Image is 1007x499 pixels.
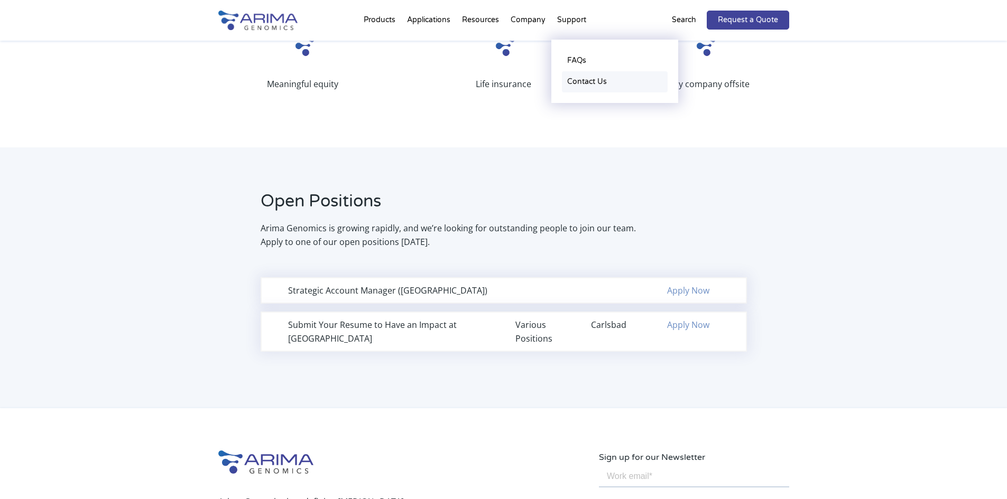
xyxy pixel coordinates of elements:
[707,11,789,30] a: Request a Quote
[688,30,720,61] img: Arima_Small_Logo
[562,50,668,71] a: FAQs
[562,71,668,92] a: Contact Us
[591,318,643,332] div: Carlsbad
[515,318,568,345] div: Various Positions
[261,221,639,249] p: Arima Genomics is growing rapidly, and we’re looking for outstanding people to join our team. App...
[599,450,789,464] p: Sign up for our Newsletter
[419,77,588,91] p: Life insurance
[288,284,492,297] div: Strategic Account Manager ([GEOGRAPHIC_DATA])
[672,13,696,27] p: Search
[261,190,639,221] h2: Open Positions
[287,30,319,61] img: Arima_Small_Logo
[218,450,313,474] img: Arima-Genomics-logo
[620,77,789,91] p: Yearly company offsite
[487,30,519,61] img: Arima_Small_Logo
[218,77,387,91] p: Meaningful equity
[667,285,709,296] a: Apply Now
[667,319,709,331] a: Apply Now
[218,11,298,30] img: Arima-Genomics-logo
[288,318,492,345] div: Submit Your Resume to Have an Impact at [GEOGRAPHIC_DATA]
